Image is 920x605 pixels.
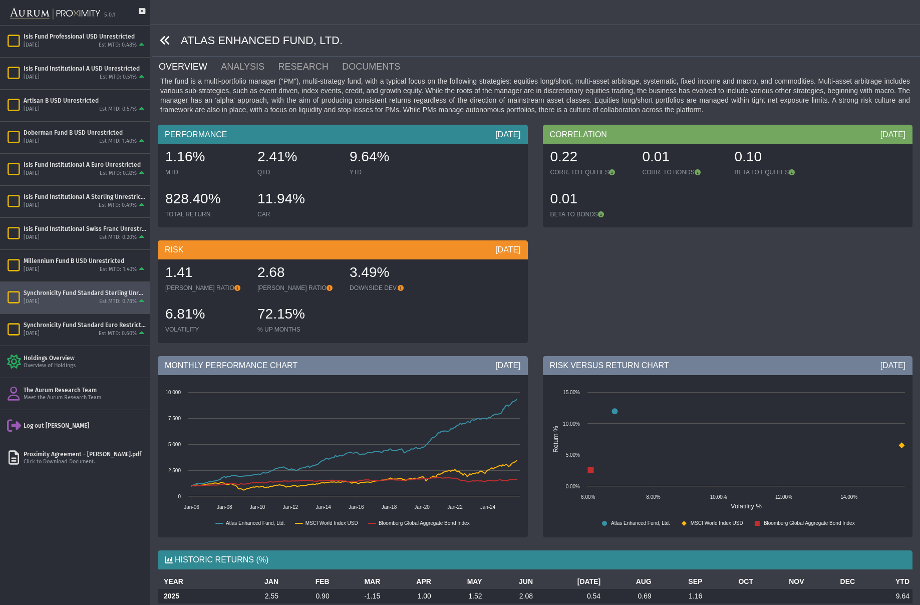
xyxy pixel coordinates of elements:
[756,574,807,589] th: NOV
[165,390,181,395] text: 10 000
[858,589,912,603] td: 9.64
[543,125,913,144] div: CORRELATION
[99,298,137,306] div: Est MTD: 0.78%
[485,589,536,603] td: 2.08
[24,458,146,466] div: Click to Download Document.
[350,263,432,284] div: 3.49%
[485,574,536,589] th: JUN
[705,574,756,589] th: OCT
[807,574,858,589] th: DEC
[24,234,40,241] div: [DATE]
[24,129,146,137] div: Doberman Fund B USD Unrestricted
[655,574,706,589] th: SEP
[257,305,340,326] div: 72.15%
[24,193,146,201] div: Isis Fund Institutional A Sterling Unrestricted
[24,362,146,370] div: Overview of Holdings
[257,189,340,210] div: 11.94%
[24,450,146,458] div: Proximity Agreement - [PERSON_NAME].pdf
[184,504,199,510] text: Jan-06
[840,494,857,500] text: 14.00%
[24,33,146,41] div: Isis Fund Professional USD Unrestricted
[165,189,247,210] div: 828.40%
[763,520,854,526] text: Bloomberg Global Aggregate Bond Index
[100,170,137,177] div: Est MTD: 0.32%
[257,284,340,292] div: [PERSON_NAME] RATIO
[158,240,528,259] div: RISK
[543,356,913,375] div: RISK VERSUS RETURN CHART
[99,330,137,338] div: Est MTD: 0.60%
[24,97,146,105] div: Artisan B USD Unrestricted
[495,129,520,140] div: [DATE]
[281,574,333,589] th: FEB
[565,452,579,458] text: 5.00%
[383,589,434,603] td: 1.00
[434,574,485,589] th: MAY
[178,494,181,499] text: 0
[282,504,298,510] text: Jan-12
[165,149,205,164] span: 1.16%
[24,386,146,394] div: The Aurum Research Team
[24,74,40,81] div: [DATE]
[316,504,331,510] text: Jan-14
[152,25,920,57] div: ATLAS ENHANCED FUND, LTD.
[333,574,384,589] th: MAR
[655,589,706,603] td: 1.16
[349,504,364,510] text: Jan-16
[277,57,342,77] a: RESEARCH
[158,57,220,77] a: OVERVIEW
[257,210,340,218] div: CAR
[24,394,146,402] div: Meet the Aurum Research Team
[563,390,580,395] text: 15.00%
[565,484,579,489] text: 0.00%
[231,574,282,589] th: JAN
[611,520,670,526] text: Atlas Enhanced Fund, Ltd.
[24,330,40,338] div: [DATE]
[158,77,912,115] div: The fund is a multi-portfolio manager ("PM"), multi-strategy fund, with a typical focus on the fo...
[735,147,817,168] div: 0.10
[550,189,633,210] div: 0.01
[99,42,137,49] div: Est MTD: 0.48%
[24,42,40,49] div: [DATE]
[581,494,595,500] text: 6.00%
[158,589,231,603] th: 2025
[643,147,725,168] div: 0.01
[550,168,633,176] div: CORR. TO EQUITIES
[880,360,905,371] div: [DATE]
[383,574,434,589] th: APR
[24,138,40,145] div: [DATE]
[775,494,792,500] text: 12.00%
[165,326,247,334] div: VOLATILITY
[168,468,181,473] text: 2 500
[165,168,247,176] div: MTD
[690,520,743,526] text: MSCI World Index USD
[447,504,463,510] text: Jan-22
[257,168,340,176] div: QTD
[341,57,413,77] a: DOCUMENTS
[24,321,146,329] div: Synchronicity Fund Standard Euro Restricted
[158,125,528,144] div: PERFORMANCE
[24,65,146,73] div: Isis Fund Institutional A USD Unrestricted
[552,426,559,452] text: Return %
[24,202,40,209] div: [DATE]
[495,360,520,371] div: [DATE]
[24,289,146,297] div: Synchronicity Fund Standard Sterling Unrestricted
[434,589,485,603] td: 1.52
[100,74,137,81] div: Est MTD: 0.51%
[880,129,905,140] div: [DATE]
[24,106,40,113] div: [DATE]
[731,502,762,510] text: Volatility %
[414,504,430,510] text: Jan-20
[99,106,137,113] div: Est MTD: 0.57%
[165,210,247,218] div: TOTAL RETURN
[333,589,384,603] td: -1.15
[495,244,520,255] div: [DATE]
[858,574,912,589] th: YTD
[281,589,333,603] td: 0.90
[226,520,285,526] text: Atlas Enhanced Fund, Ltd.
[99,234,137,241] div: Est MTD: 0.20%
[217,504,232,510] text: Jan-08
[220,57,277,77] a: ANALYSIS
[257,326,340,334] div: % UP MONTHS
[550,210,633,218] div: BETA TO BONDS
[603,589,655,603] td: 0.69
